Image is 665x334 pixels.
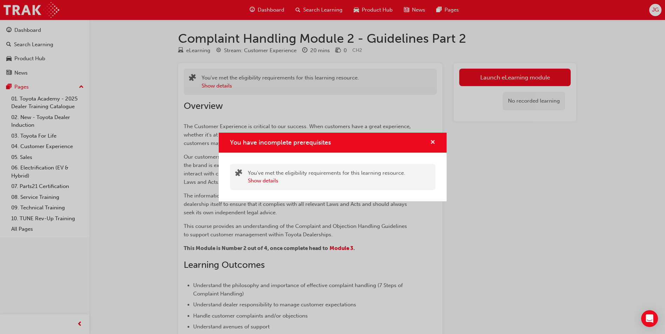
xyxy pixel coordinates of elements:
[248,177,278,185] button: Show details
[219,133,447,201] div: You have incomplete prerequisites
[235,170,242,178] span: puzzle-icon
[230,139,331,146] span: You have incomplete prerequisites
[641,310,658,327] div: Open Intercom Messenger
[430,140,435,146] span: cross-icon
[430,138,435,147] button: cross-icon
[248,169,405,185] div: You've met the eligibility requirements for this learning resource.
